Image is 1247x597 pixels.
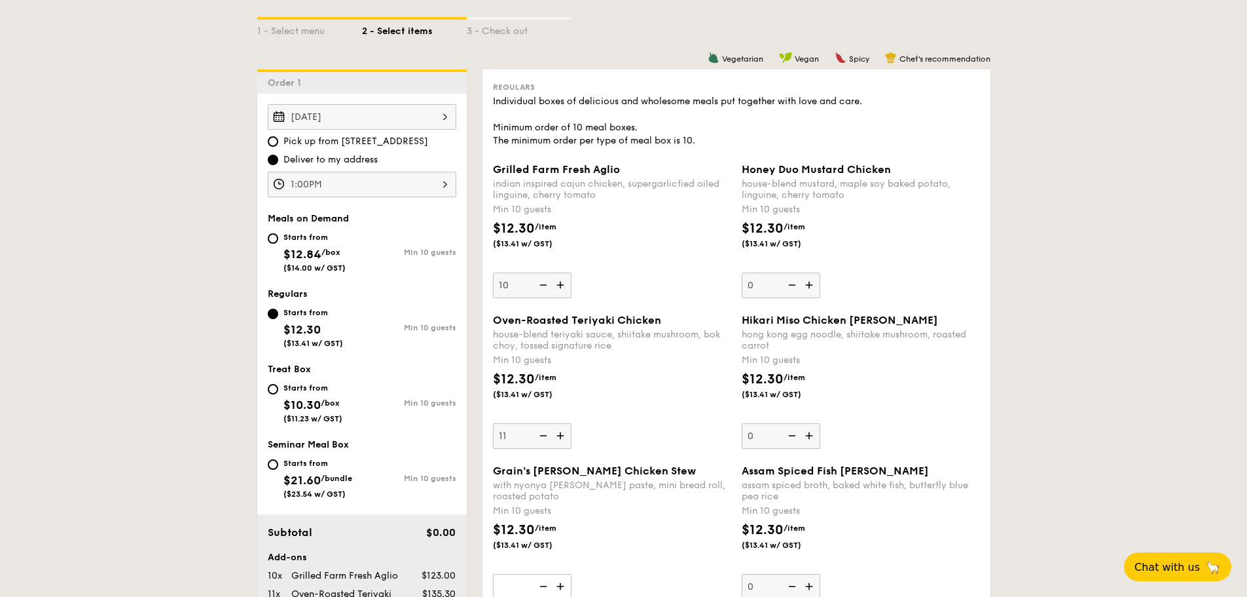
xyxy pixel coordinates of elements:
span: Pick up from [STREET_ADDRESS] [283,135,428,148]
span: Assam Spiced Fish [PERSON_NAME] [742,465,929,477]
input: Event date [268,104,456,130]
span: $12.84 [283,247,321,261]
span: ($13.41 w/ GST) [283,339,343,348]
input: Event time [268,172,456,197]
span: /item [535,222,556,231]
div: Individual boxes of delicious and wholesome meals put together with love and care. Minimum order ... [493,95,980,147]
span: ($13.41 w/ GST) [742,540,831,550]
span: /box [321,398,340,408]
input: Deliver to my address [268,155,278,165]
div: with nyonya [PERSON_NAME] paste, mini bread roll, roasted potato [493,480,731,502]
span: ($13.41 w/ GST) [493,540,582,550]
div: Min 10 guests [362,474,456,483]
div: Min 10 guests [493,203,731,216]
input: Starts from$12.84/box($14.00 w/ GST)Min 10 guests [268,233,278,244]
div: Starts from [283,307,343,318]
span: Spicy [849,54,869,64]
span: Seminar Meal Box [268,439,349,450]
input: Hikari Miso Chicken [PERSON_NAME]hong kong egg noodle, shiitake mushroom, roasted carrotMin 10 gu... [742,423,820,449]
img: icon-add.58712e84.svg [801,273,820,298]
div: assam spiced broth, baked white fish, butterfly blue pea rice [742,480,980,502]
span: Vegan [795,54,819,64]
img: icon-reduce.1d2dbef1.svg [781,423,801,448]
input: Starts from$10.30/box($11.23 w/ GST)Min 10 guests [268,384,278,395]
input: Starts from$12.30($13.41 w/ GST)Min 10 guests [268,309,278,319]
img: icon-reduce.1d2dbef1.svg [781,273,801,298]
input: Starts from$21.60/bundle($23.54 w/ GST)Min 10 guests [268,459,278,470]
div: Min 10 guests [362,398,456,408]
img: icon-reduce.1d2dbef1.svg [532,273,552,298]
span: ($13.41 w/ GST) [493,389,582,400]
span: $12.30 [742,522,784,538]
img: icon-chef-hat.a58ddaea.svg [885,52,897,64]
span: Chat with us [1134,561,1200,573]
span: Chef's recommendation [899,54,990,64]
span: $21.60 [283,473,321,488]
button: Chat with us🦙 [1124,552,1231,581]
span: Oven-Roasted Teriyaki Chicken [493,314,661,326]
span: $0.00 [426,526,456,539]
span: /box [321,248,340,257]
span: Treat Box [268,364,311,375]
div: 10x [262,569,286,583]
img: icon-reduce.1d2dbef1.svg [532,423,552,448]
div: house-blend mustard, maple soy baked potato, linguine, cherry tomato [742,178,980,201]
span: /item [535,524,556,533]
span: ($13.41 w/ GST) [742,389,831,400]
div: indian inspired cajun chicken, supergarlicfied oiled linguine, cherry tomato [493,178,731,201]
div: house-blend teriyaki sauce, shiitake mushroom, bok choy, tossed signature rice [493,329,731,351]
span: Meals on Demand [268,213,349,224]
span: ($13.41 w/ GST) [493,239,582,249]
span: Deliver to my address [283,153,378,166]
div: Min 10 guests [362,323,456,332]
span: $12.30 [742,372,784,387]
div: Min 10 guests [742,203,980,216]
img: icon-add.58712e84.svg [552,273,571,298]
div: Starts from [283,458,352,469]
img: icon-vegan.f8ff3823.svg [779,52,792,64]
span: $12.30 [493,221,535,237]
span: /item [535,373,556,382]
div: Min 10 guests [362,248,456,257]
span: Vegetarian [722,54,763,64]
span: Regulars [493,83,535,92]
div: 2 - Select items [362,20,467,38]
span: Regulars [268,288,308,299]
span: /item [784,524,805,533]
input: Honey Duo Mustard Chickenhouse-blend mustard, maple soy baked potato, linguine, cherry tomatoMin ... [742,273,820,298]
span: /item [784,222,805,231]
div: Min 10 guests [742,505,980,518]
input: Oven-Roasted Teriyaki Chickenhouse-blend teriyaki sauce, shiitake mushroom, bok choy, tossed sign... [493,423,571,449]
span: $123.00 [422,570,456,581]
div: Starts from [283,383,342,393]
span: ($13.41 w/ GST) [742,239,831,249]
span: Order 1 [268,77,306,88]
div: Add-ons [268,551,456,564]
span: /bundle [321,474,352,483]
span: $12.30 [493,372,535,387]
span: Grilled Farm Fresh Aglio [493,163,620,176]
input: Grilled Farm Fresh Aglioindian inspired cajun chicken, supergarlicfied oiled linguine, cherry tom... [493,273,571,298]
img: icon-add.58712e84.svg [801,423,820,448]
div: 1 - Select menu [257,20,362,38]
input: Pick up from [STREET_ADDRESS] [268,136,278,147]
div: 3 - Check out [467,20,571,38]
span: $12.30 [283,322,321,337]
div: hong kong egg noodle, shiitake mushroom, roasted carrot [742,329,980,351]
div: Grilled Farm Fresh Aglio [286,569,405,583]
div: Min 10 guests [493,505,731,518]
span: ($23.54 w/ GST) [283,490,346,499]
span: $12.30 [493,522,535,538]
span: ($14.00 w/ GST) [283,263,346,273]
span: $12.30 [742,221,784,237]
div: Min 10 guests [493,354,731,367]
span: Honey Duo Mustard Chicken [742,163,891,176]
span: /item [784,373,805,382]
span: 🦙 [1205,560,1221,575]
img: icon-vegetarian.fe4039eb.svg [708,52,719,64]
span: Grain's [PERSON_NAME] Chicken Stew [493,465,696,477]
div: Starts from [283,232,346,242]
img: icon-spicy.37a8142b.svg [835,52,846,64]
span: Hikari Miso Chicken [PERSON_NAME] [742,314,938,326]
span: Subtotal [268,526,312,539]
